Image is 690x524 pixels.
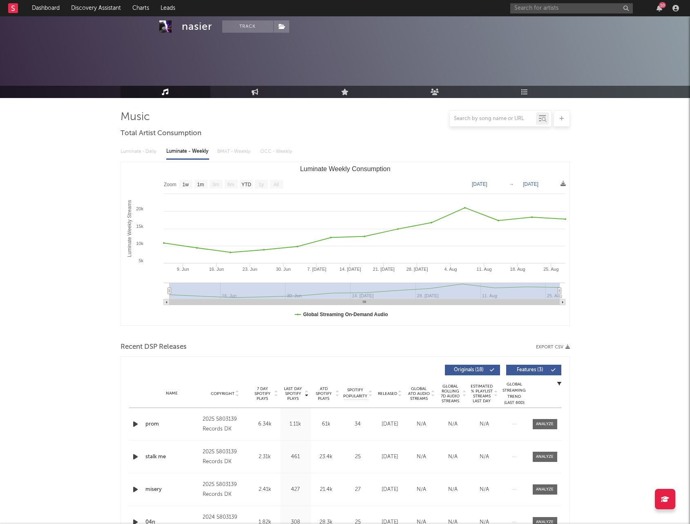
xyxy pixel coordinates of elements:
[450,116,536,122] input: Search by song name or URL
[145,390,199,397] div: Name
[166,145,209,158] div: Luminate - Weekly
[227,182,234,187] text: 6m
[471,420,498,428] div: N/A
[659,2,666,8] div: 10
[138,258,143,263] text: 5k
[121,129,201,138] span: Total Artist Consumption
[408,486,435,494] div: N/A
[121,342,187,352] span: Recent DSP Releases
[510,267,525,272] text: 18. Aug
[547,293,562,298] text: 25. Aug
[145,486,199,494] a: misery
[523,181,538,187] text: [DATE]
[222,20,273,33] button: Track
[373,267,394,272] text: 21. [DATE]
[408,453,435,461] div: N/A
[300,165,390,172] text: Luminate Weekly Consumption
[408,420,435,428] div: N/A
[439,486,467,494] div: N/A
[182,182,189,187] text: 1w
[276,267,290,272] text: 30. Jun
[472,181,487,187] text: [DATE]
[511,368,549,372] span: Features ( 3 )
[145,420,199,428] a: prom
[126,200,132,257] text: Luminate Weekly Streams
[282,386,304,401] span: Last Day Spotify Plays
[657,5,662,11] button: 10
[282,486,309,494] div: 427
[203,415,247,434] div: 2025 5803139 Records DK
[502,381,527,406] div: Global Streaming Trend (Last 60D)
[471,453,498,461] div: N/A
[444,267,457,272] text: 4. Aug
[439,420,467,428] div: N/A
[439,384,462,404] span: Global Rolling 7D Audio Streams
[471,384,493,404] span: Estimated % Playlist Streams Last Day
[543,267,558,272] text: 25. Aug
[252,486,278,494] div: 2.41k
[339,267,361,272] text: 14. [DATE]
[164,182,176,187] text: Zoom
[241,182,251,187] text: YTD
[439,453,467,461] div: N/A
[211,391,234,396] span: Copyright
[252,453,278,461] div: 2.31k
[313,386,335,401] span: ATD Spotify Plays
[136,206,143,211] text: 20k
[252,420,278,428] div: 6.34k
[510,3,633,13] input: Search for artists
[476,267,491,272] text: 11. Aug
[445,365,500,375] button: Originals(18)
[121,162,569,326] svg: Luminate Weekly Consumption
[197,182,204,187] text: 1m
[209,267,223,272] text: 16. Jun
[378,391,397,396] span: Released
[344,420,372,428] div: 34
[282,420,309,428] div: 1.11k
[536,345,570,350] button: Export CSV
[212,182,219,187] text: 3m
[471,486,498,494] div: N/A
[136,241,143,246] text: 10k
[203,447,247,467] div: 2025 5803139 Records DK
[506,365,561,375] button: Features(3)
[252,386,273,401] span: 7 Day Spotify Plays
[136,224,143,229] text: 15k
[408,386,430,401] span: Global ATD Audio Streams
[313,486,339,494] div: 21.4k
[242,267,257,272] text: 23. Jun
[282,453,309,461] div: 461
[273,182,279,187] text: All
[313,420,339,428] div: 61k
[343,387,367,399] span: Spotify Popularity
[145,453,199,461] a: stalk me
[303,312,388,317] text: Global Streaming On-Demand Audio
[307,267,326,272] text: 7. [DATE]
[509,181,514,187] text: →
[259,182,264,187] text: 1y
[376,453,404,461] div: [DATE]
[176,267,189,272] text: 9. Jun
[376,420,404,428] div: [DATE]
[406,267,428,272] text: 28. [DATE]
[313,453,339,461] div: 23.4k
[344,486,372,494] div: 27
[344,453,372,461] div: 25
[182,20,212,33] div: nasier
[450,368,488,372] span: Originals ( 18 )
[376,486,404,494] div: [DATE]
[203,480,247,499] div: 2025 5803139 Records DK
